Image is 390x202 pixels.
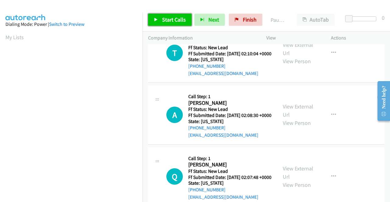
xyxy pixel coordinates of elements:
a: Switch to Preview [49,21,84,27]
p: Company Information [148,34,255,42]
h2: [PERSON_NAME] [188,161,270,168]
a: [PHONE_NUMBER] [188,63,225,69]
h5: Call Step: 1 [188,156,271,162]
h1: T [166,45,183,61]
button: AutoTab [297,14,335,26]
a: Start Calls [148,14,192,26]
a: [EMAIL_ADDRESS][DOMAIN_NAME] [188,194,258,200]
h5: State: [US_STATE] [188,56,271,63]
a: View Person [283,58,311,65]
h5: State: [US_STATE] [188,118,271,125]
a: View Person [283,181,311,188]
span: Finish [243,16,257,23]
div: The call is yet to be attempted [166,107,183,123]
a: View External Url [283,41,313,56]
h2: [PERSON_NAME] [188,100,270,107]
h5: Ff Submitted Date: [DATE] 02:07:48 +0000 [188,174,271,180]
h5: Ff Submitted Date: [DATE] 02:08:30 +0000 [188,112,271,118]
span: Start Calls [162,16,186,23]
p: Paused [271,16,286,24]
h5: Ff Status: New Lead [188,106,271,112]
h5: Ff Status: New Lead [188,168,271,174]
h1: A [166,107,183,123]
h5: Ff Submitted Date: [DATE] 02:10:04 +0000 [188,51,271,57]
p: View [266,34,320,42]
a: [PHONE_NUMBER] [188,125,225,131]
h5: Call Step: 1 [188,94,271,100]
h5: Ff Status: New Lead [188,45,271,51]
span: Next [208,16,219,23]
a: View External Url [283,103,313,118]
p: Actions [331,34,385,42]
div: The call is yet to be attempted [166,45,183,61]
a: [PHONE_NUMBER] [188,187,225,193]
a: View Person [283,119,311,126]
h1: Q [166,168,183,185]
button: Next [194,14,225,26]
div: Delay between calls (in seconds) [348,16,376,21]
div: The call is yet to be attempted [166,168,183,185]
iframe: Resource Center [373,77,390,125]
div: 0 [382,14,385,22]
a: [EMAIL_ADDRESS][DOMAIN_NAME] [188,70,258,76]
a: [EMAIL_ADDRESS][DOMAIN_NAME] [188,132,258,138]
a: View External Url [283,165,313,180]
a: My Lists [5,34,24,41]
h5: State: [US_STATE] [188,180,271,186]
a: Finish [229,14,262,26]
div: Dialing Mode: Power | [5,21,137,28]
